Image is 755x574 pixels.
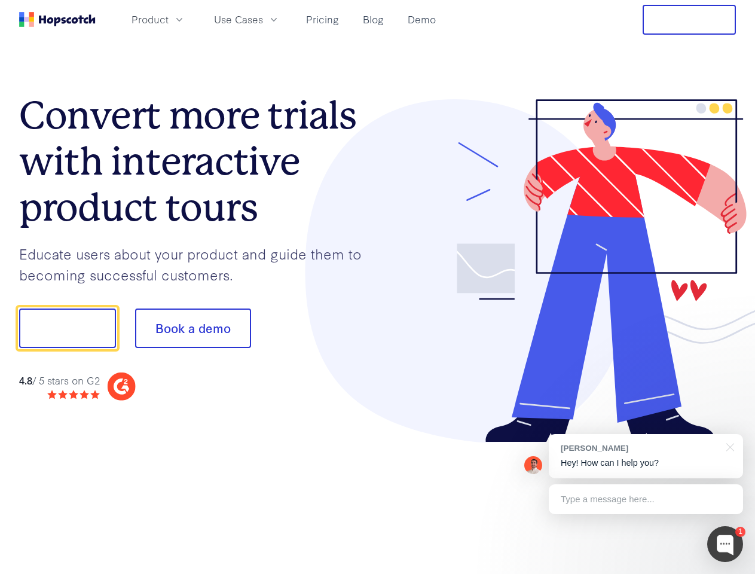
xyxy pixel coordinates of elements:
p: Hey! How can I help you? [561,457,731,469]
h1: Convert more trials with interactive product tours [19,93,378,230]
div: / 5 stars on G2 [19,373,100,388]
div: Type a message here... [549,484,743,514]
a: Home [19,12,96,27]
a: Demo [403,10,441,29]
button: Use Cases [207,10,287,29]
a: Blog [358,10,389,29]
button: Show me! [19,309,116,348]
a: Pricing [301,10,344,29]
div: 1 [735,527,745,537]
span: Use Cases [214,12,263,27]
strong: 4.8 [19,373,32,387]
span: Product [132,12,169,27]
p: Educate users about your product and guide them to becoming successful customers. [19,243,378,285]
button: Free Trial [643,5,736,35]
button: Product [124,10,192,29]
div: [PERSON_NAME] [561,442,719,454]
img: Mark Spera [524,456,542,474]
button: Book a demo [135,309,251,348]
